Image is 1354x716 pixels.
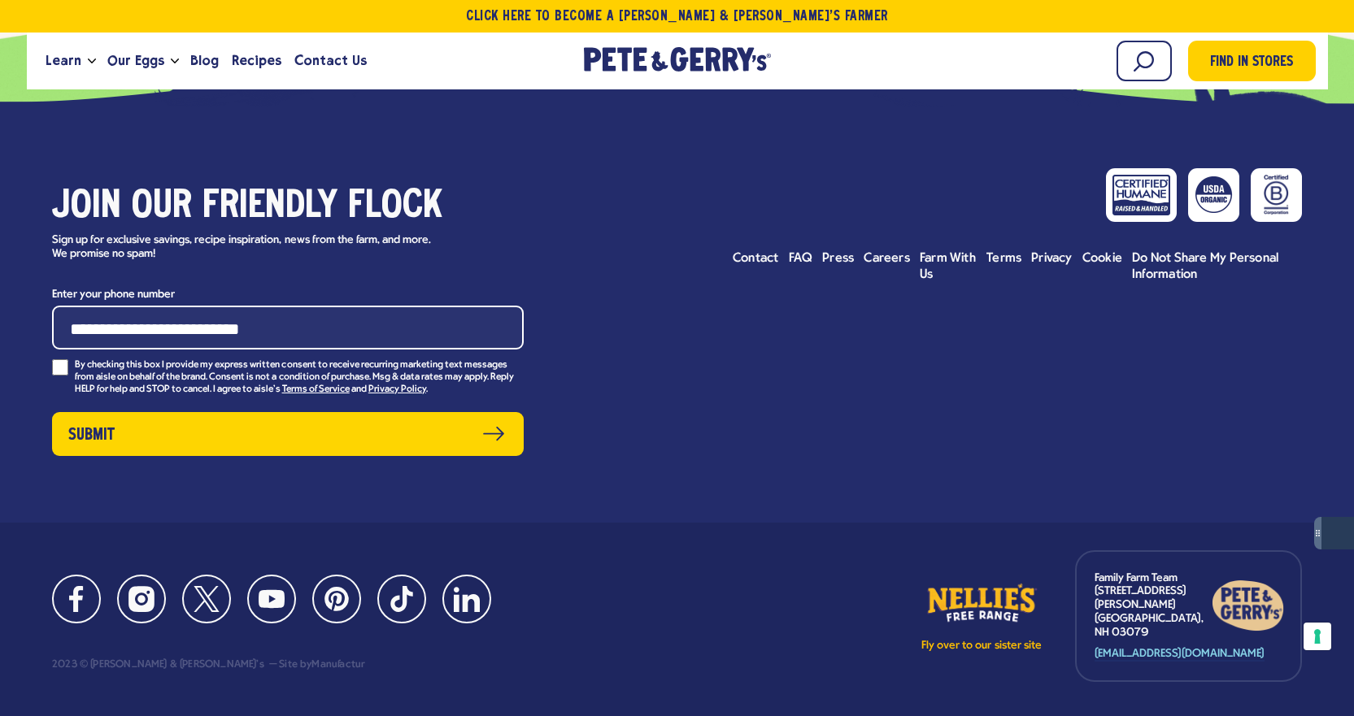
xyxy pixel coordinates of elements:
[184,39,225,83] a: Blog
[52,359,68,375] input: By checking this box I provide my express written consent to receive recurring marketing text mes...
[986,250,1021,267] a: Terms
[864,250,910,267] a: Careers
[52,284,524,305] label: Enter your phone number
[1095,648,1265,662] a: [EMAIL_ADDRESS][DOMAIN_NAME]
[1188,41,1316,81] a: Find in Stores
[52,412,524,456] button: Submit
[920,250,977,283] a: Farm With Us
[733,250,1302,283] ul: Footer menu
[88,59,96,64] button: Open the dropdown menu for Learn
[107,50,164,71] span: Our Eggs
[1117,41,1172,81] input: Search
[368,384,426,396] a: Privacy Policy
[39,39,88,83] a: Learn
[733,252,779,265] span: Contact
[101,39,171,83] a: Our Eggs
[1031,250,1073,267] a: Privacy
[921,640,1043,652] p: Fly over to our sister site
[311,659,365,670] a: Manufactur
[1082,250,1122,267] a: Cookie
[921,580,1043,652] a: Fly over to our sister site
[789,250,813,267] a: FAQ
[52,659,264,670] div: 2023 © [PERSON_NAME] & [PERSON_NAME]'s
[46,50,81,71] span: Learn
[864,252,910,265] span: Careers
[1095,572,1212,640] p: Family Farm Team [STREET_ADDRESS][PERSON_NAME] [GEOGRAPHIC_DATA], NH 03079
[789,252,813,265] span: FAQ
[1132,252,1278,281] span: Do Not Share My Personal Information
[920,252,976,281] span: Farm With Us
[822,252,854,265] span: Press
[1082,252,1122,265] span: Cookie
[822,250,854,267] a: Press
[1210,52,1293,74] span: Find in Stores
[294,50,367,71] span: Contact Us
[267,659,365,670] div: Site by
[232,50,281,71] span: Recipes
[171,59,179,64] button: Open the dropdown menu for Our Eggs
[225,39,288,83] a: Recipes
[986,252,1021,265] span: Terms
[288,39,373,83] a: Contact Us
[1132,250,1302,283] a: Do Not Share My Personal Information
[282,384,350,396] a: Terms of Service
[1304,623,1331,650] button: Your consent preferences for tracking technologies
[52,184,524,230] h3: Join our friendly flock
[52,234,446,262] p: Sign up for exclusive savings, recipe inspiration, news from the farm, and more. We promise no spam!
[75,359,524,396] p: By checking this box I provide my express written consent to receive recurring marketing text mes...
[190,50,219,71] span: Blog
[1031,252,1073,265] span: Privacy
[733,250,779,267] a: Contact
